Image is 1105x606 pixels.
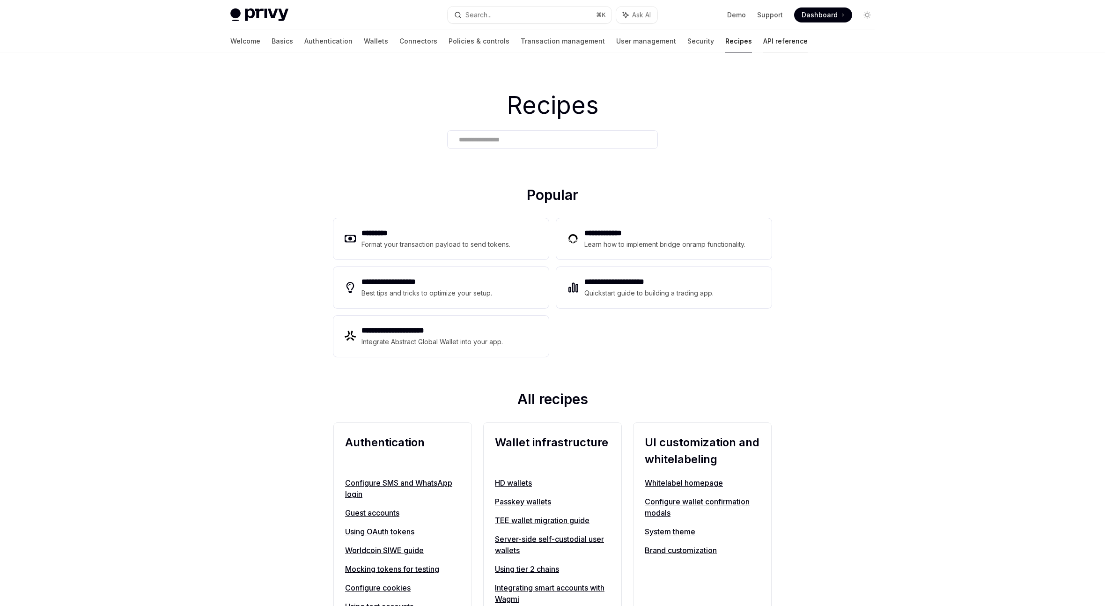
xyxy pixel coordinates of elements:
div: Format your transaction payload to send tokens. [361,239,511,250]
h2: Wallet infrastructure [495,434,610,468]
div: Learn how to implement bridge onramp functionality. [584,239,748,250]
span: Dashboard [802,10,838,20]
a: Authentication [304,30,353,52]
a: TEE wallet migration guide [495,515,610,526]
h2: Authentication [345,434,460,468]
div: Quickstart guide to building a trading app. [584,288,714,299]
a: User management [616,30,676,52]
a: Wallets [364,30,388,52]
a: Dashboard [794,7,852,22]
a: HD wallets [495,477,610,488]
a: Using tier 2 chains [495,563,610,575]
img: light logo [230,8,288,22]
a: Transaction management [521,30,605,52]
a: **** ****Format your transaction payload to send tokens. [333,218,549,259]
h2: Popular [333,186,772,207]
a: Configure cookies [345,582,460,593]
span: Ask AI [632,10,651,20]
a: Brand customization [645,545,760,556]
a: Guest accounts [345,507,460,518]
a: Mocking tokens for testing [345,563,460,575]
button: Toggle dark mode [860,7,875,22]
a: API reference [763,30,808,52]
a: Configure wallet confirmation modals [645,496,760,518]
a: Basics [272,30,293,52]
a: Connectors [399,30,437,52]
a: Welcome [230,30,260,52]
h2: All recipes [333,391,772,411]
a: Integrating smart accounts with Wagmi [495,582,610,605]
a: Demo [727,10,746,20]
div: Integrate Abstract Global Wallet into your app. [361,336,504,347]
a: Using OAuth tokens [345,526,460,537]
a: Policies & controls [449,30,509,52]
a: Recipes [725,30,752,52]
a: Worldcoin SIWE guide [345,545,460,556]
div: Best tips and tricks to optimize your setup. [361,288,494,299]
a: Server-side self-custodial user wallets [495,533,610,556]
span: ⌘ K [596,11,606,19]
button: Ask AI [616,7,657,23]
div: Search... [465,9,492,21]
a: Support [757,10,783,20]
h2: UI customization and whitelabeling [645,434,760,468]
a: Configure SMS and WhatsApp login [345,477,460,500]
a: Whitelabel homepage [645,477,760,488]
a: **** **** ***Learn how to implement bridge onramp functionality. [556,218,772,259]
a: System theme [645,526,760,537]
a: Security [687,30,714,52]
a: Passkey wallets [495,496,610,507]
button: Search...⌘K [448,7,611,23]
